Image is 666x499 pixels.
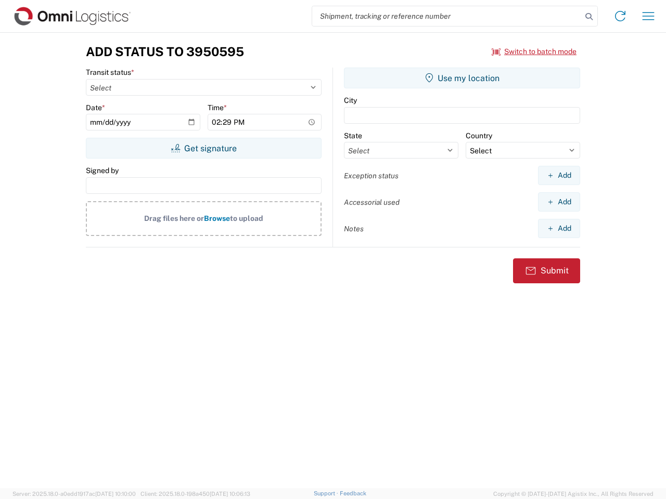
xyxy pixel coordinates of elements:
[86,44,244,59] h3: Add Status to 3950595
[538,219,580,238] button: Add
[344,198,400,207] label: Accessorial used
[230,214,263,222] span: to upload
[210,491,250,497] span: [DATE] 10:06:13
[466,131,492,140] label: Country
[208,103,227,112] label: Time
[344,131,362,140] label: State
[86,166,119,175] label: Signed by
[12,491,136,497] span: Server: 2025.18.0-a0edd1917ac
[86,103,105,112] label: Date
[340,490,366,496] a: Feedback
[144,214,204,222] span: Drag files here or
[513,258,580,283] button: Submit
[86,68,134,77] label: Transit status
[344,96,357,105] label: City
[86,138,322,159] button: Get signature
[140,491,250,497] span: Client: 2025.18.0-198a450
[344,68,580,88] button: Use my location
[344,171,399,180] label: Exception status
[95,491,136,497] span: [DATE] 10:10:00
[314,490,340,496] a: Support
[344,224,364,233] label: Notes
[538,192,580,212] button: Add
[312,6,582,26] input: Shipment, tracking or reference number
[493,489,654,498] span: Copyright © [DATE]-[DATE] Agistix Inc., All Rights Reserved
[492,43,577,60] button: Switch to batch mode
[204,214,230,222] span: Browse
[538,166,580,185] button: Add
